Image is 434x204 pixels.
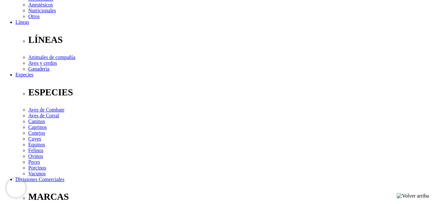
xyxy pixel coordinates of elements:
[6,178,26,198] iframe: Brevo live chat
[28,148,43,153] a: Felinos
[28,142,45,147] a: Equinos
[15,177,64,182] a: Divisiones Comerciales
[28,191,431,202] p: MARCAS
[15,72,33,77] a: Especies
[15,19,29,25] a: Líneas
[28,130,45,136] a: Conejos
[28,113,59,118] a: Aves de Corral
[28,2,53,7] a: Anestésicos
[28,87,431,98] p: ESPECIES
[28,14,40,19] a: Otros
[28,136,41,141] a: Cuyes
[28,165,46,170] a: Porcinos
[397,193,429,199] img: Volver arriba
[28,124,47,130] a: Caprinos
[28,153,43,159] a: Ovinos
[28,159,40,165] a: Peces
[28,60,57,66] a: Aves y cerdos
[28,107,65,112] a: Aves de Combate
[28,119,45,124] a: Caninos
[28,34,431,45] p: LÍNEAS
[28,54,75,60] a: Animales de compañía
[28,171,46,176] a: Vacunos
[28,8,56,13] a: Nutricionales
[28,66,49,72] a: Ganadería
